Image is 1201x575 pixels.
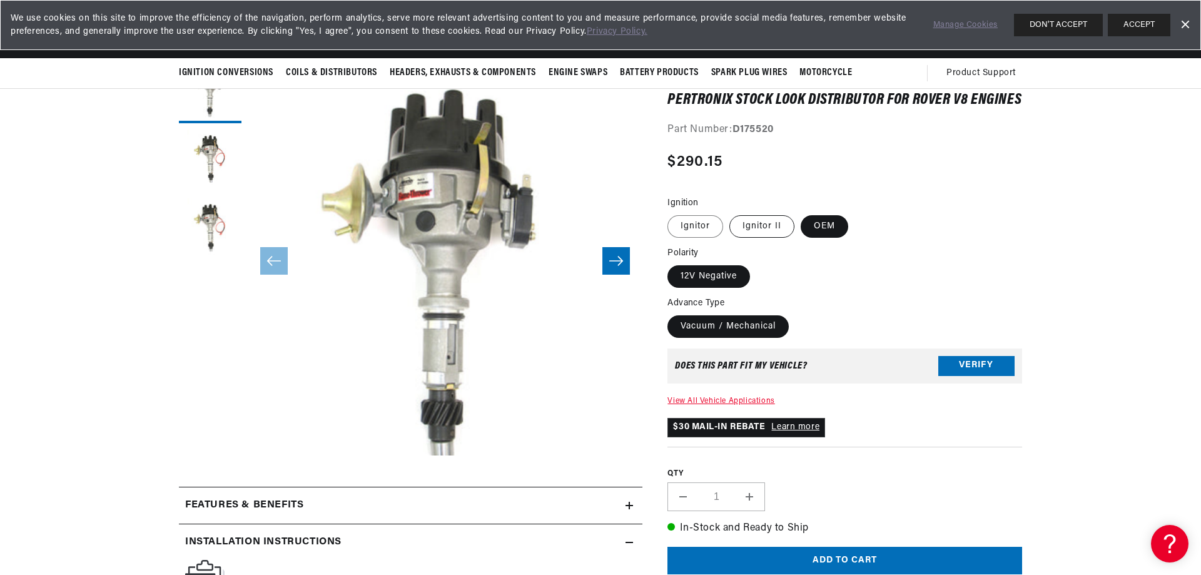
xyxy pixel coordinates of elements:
label: Vacuum / Mechanical [667,315,789,338]
summary: Features & Benefits [179,487,642,524]
label: Ignitor [667,215,723,238]
summary: Engine Swaps [542,58,614,88]
button: ACCEPT [1108,14,1170,36]
span: Headers, Exhausts & Components [390,66,536,79]
button: Slide right [602,247,630,275]
legend: Polarity [667,247,699,260]
summary: Battery Products [614,58,705,88]
button: Load image 2 in gallery view [179,198,241,261]
span: Engine Swaps [549,66,607,79]
legend: Ignition [667,196,699,210]
a: Learn more [771,422,819,432]
button: Load image 3 in gallery view [179,61,241,123]
button: DON'T ACCEPT [1014,14,1103,36]
span: Motorcycle [799,66,852,79]
summary: Product Support [946,58,1022,88]
legend: Advance Type [667,297,726,310]
span: Product Support [946,66,1016,80]
span: Battery Products [620,66,699,79]
label: OEM [801,215,848,238]
summary: Motorcycle [793,58,858,88]
span: $290.15 [667,151,722,173]
summary: Coils & Distributors [280,58,383,88]
span: Coils & Distributors [286,66,377,79]
h1: PerTronix Stock Look Distributor for Rover V8 Engines [667,94,1022,106]
a: View All Vehicle Applications [667,397,774,405]
div: Does This part fit My vehicle? [675,361,807,371]
span: Spark Plug Wires [711,66,788,79]
p: In-Stock and Ready to Ship [667,521,1022,537]
h2: Installation instructions [185,534,342,551]
button: Add to cart [667,547,1022,575]
span: Ignition Conversions [179,66,273,79]
label: Ignitor II [729,215,794,238]
media-gallery: Gallery Viewer [179,61,642,462]
a: Dismiss Banner [1175,16,1194,34]
div: Part Number: [667,122,1022,138]
a: Privacy Policy. [587,27,647,36]
p: $30 MAIL-IN REBATE [667,418,825,437]
label: 12V Negative [667,265,750,288]
button: Slide left [260,247,288,275]
h2: Features & Benefits [185,497,303,514]
summary: Installation instructions [179,524,642,561]
summary: Headers, Exhausts & Components [383,58,542,88]
a: Manage Cookies [933,19,998,32]
button: Load image 1 in gallery view [179,130,241,192]
strong: D175520 [732,125,774,135]
span: We use cookies on this site to improve the efficiency of the navigation, perform analytics, serve... [11,12,916,38]
label: QTY [667,469,1022,479]
button: Verify [938,356,1015,376]
summary: Ignition Conversions [179,58,280,88]
summary: Spark Plug Wires [705,58,794,88]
